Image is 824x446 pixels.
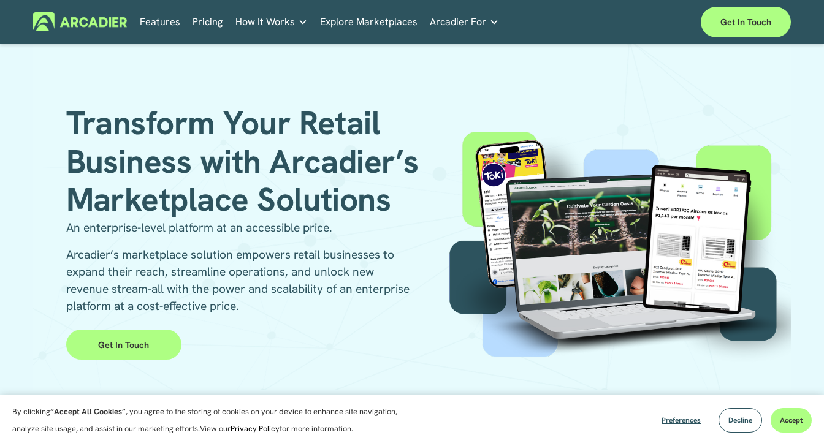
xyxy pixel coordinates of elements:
[430,12,499,31] a: folder dropdown
[719,408,762,433] button: Decline
[430,13,486,31] span: Arcadier For
[320,12,418,31] a: Explore Marketplaces
[193,12,223,31] a: Pricing
[771,408,812,433] button: Accept
[66,104,441,219] h1: Transform Your Retail Business with Arcadier’s Marketplace Solutions
[140,12,180,31] a: Features
[66,219,412,236] p: An enterprise-level platform at an accessible price.
[662,415,701,425] span: Preferences
[231,423,280,434] a: Privacy Policy
[652,408,710,433] button: Preferences
[235,12,308,31] a: folder dropdown
[12,403,411,437] p: By clicking , you agree to the storing of cookies on your device to enhance site navigation, anal...
[780,415,803,425] span: Accept
[66,246,412,315] p: Arcadier’s marketplace solution empowers retail businesses to expand their reach, streamline oper...
[235,13,295,31] span: How It Works
[66,330,181,360] a: Get in Touch
[50,406,126,417] strong: “Accept All Cookies”
[33,12,127,31] img: Arcadier
[701,7,791,37] a: Get in touch
[728,415,752,425] span: Decline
